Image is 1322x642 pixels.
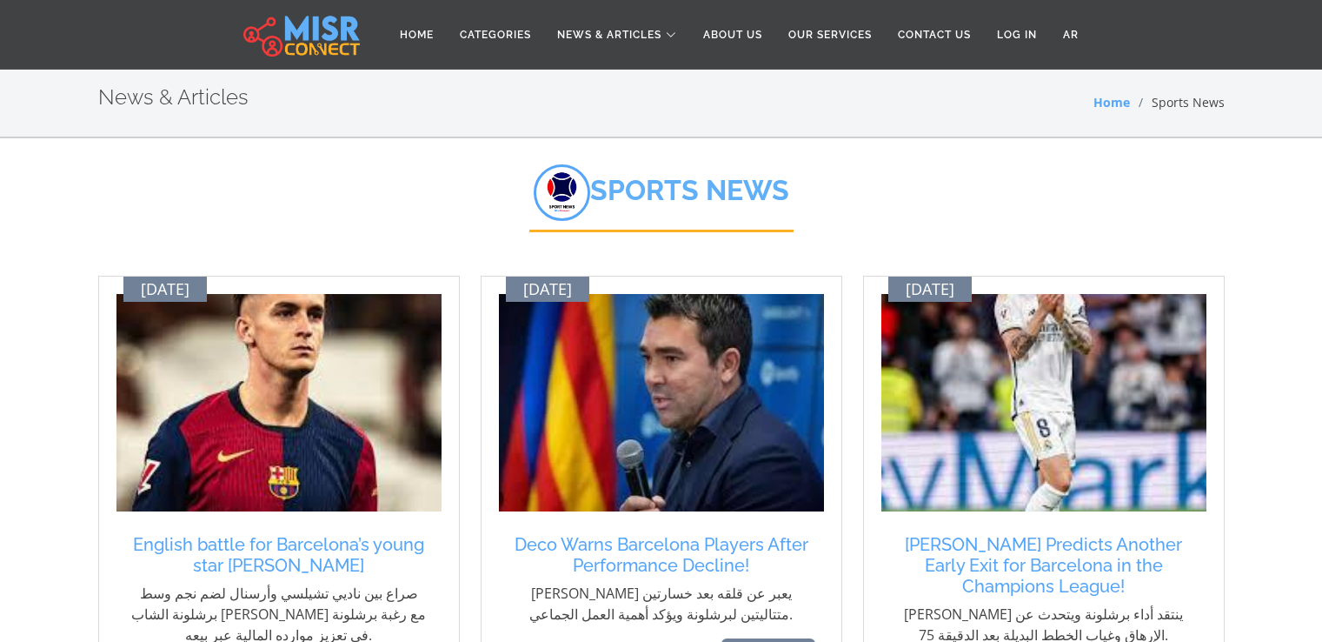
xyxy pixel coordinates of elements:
[529,164,794,232] h2: Sports News
[98,85,249,110] h2: News & Articles
[557,27,661,43] span: News & Articles
[906,280,954,299] span: [DATE]
[387,18,447,51] a: Home
[116,294,442,512] img: مارك كاسادو لاعب وسط برشلونة في ملعب التدريب.
[499,294,824,512] img: ديكو يتحدث عن أزمة برشلونة تحت قيادة هانز فليك.
[885,18,984,51] a: Contact Us
[690,18,775,51] a: About Us
[984,18,1050,51] a: Log in
[141,280,189,299] span: [DATE]
[523,280,572,299] span: [DATE]
[881,294,1206,512] img: توني كروس يتحدث عن تراجع أداء برشلونة تحت قيادة هانز فليك.
[125,534,433,576] a: English battle for Barcelona’s young star [PERSON_NAME]
[447,18,544,51] a: Categories
[508,534,815,576] a: Deco Warns Barcelona Players After Performance Decline!
[1130,93,1225,111] li: Sports News
[775,18,885,51] a: Our Services
[1093,94,1130,110] a: Home
[243,13,360,57] img: main.misr_connect
[890,534,1198,597] a: [PERSON_NAME] Predicts Another Early Exit for Barcelona in the Champions League!
[508,583,815,625] p: [PERSON_NAME] يعبر عن قلقه بعد خسارتين متتاليتين لبرشلونة ويؤكد أهمية العمل الجماعي.
[544,18,690,51] a: News & Articles
[534,164,590,221] img: 6ID61bWmfYNJ38VrOyMM.png
[1050,18,1092,51] a: AR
